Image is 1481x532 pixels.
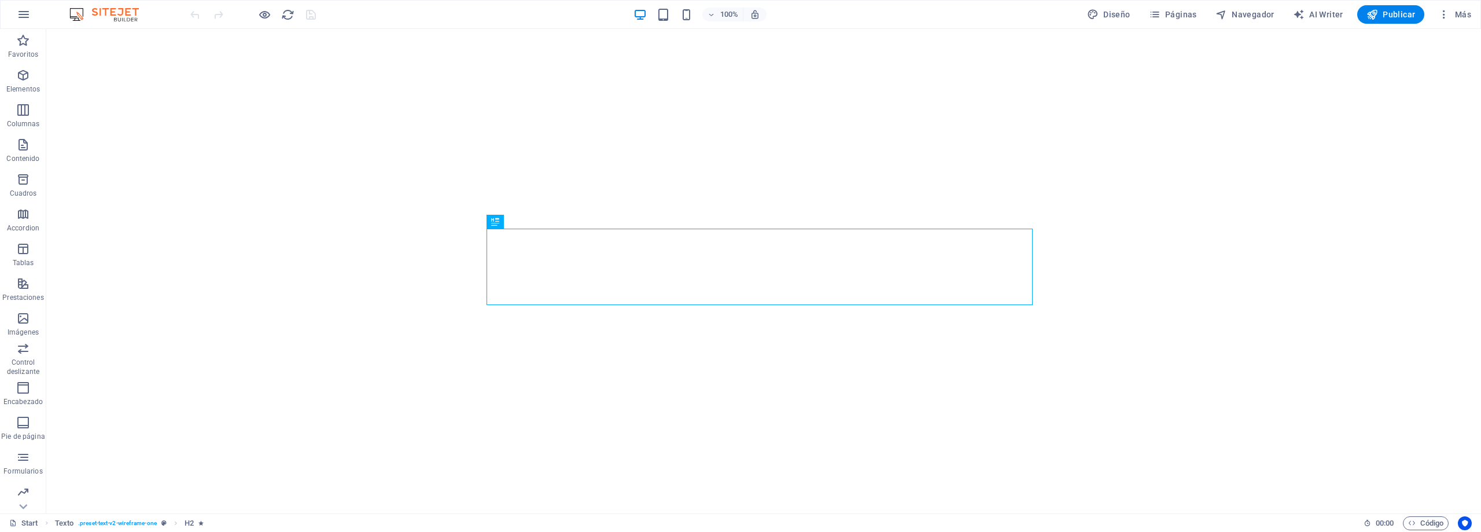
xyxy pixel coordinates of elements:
[1211,5,1279,24] button: Navegador
[1458,516,1472,530] button: Usercentrics
[185,516,194,530] span: Haz clic para seleccionar y doble clic para editar
[55,516,204,530] nav: breadcrumb
[1144,5,1202,24] button: Páginas
[13,258,34,267] p: Tablas
[1149,9,1197,20] span: Páginas
[2,293,43,302] p: Prestaciones
[67,8,153,21] img: Editor Logo
[1364,516,1394,530] h6: Tiempo de la sesión
[1215,9,1274,20] span: Navegador
[3,397,43,406] p: Encabezado
[281,8,294,21] i: Volver a cargar página
[1087,9,1130,20] span: Diseño
[1408,516,1443,530] span: Código
[1,432,45,441] p: Pie de página
[1403,516,1449,530] button: Código
[6,85,40,94] p: Elementos
[1357,5,1425,24] button: Publicar
[78,516,157,530] span: . preset-text-v2-wireframe-one
[55,516,73,530] span: Haz clic para seleccionar y doble clic para editar
[257,8,271,21] button: Haz clic para salir del modo de previsualización y seguir editando
[720,8,738,21] h6: 100%
[281,8,294,21] button: reload
[1438,9,1471,20] span: Más
[1384,519,1386,527] span: :
[10,189,37,198] p: Cuadros
[7,119,40,129] p: Columnas
[702,8,743,21] button: 100%
[1376,516,1394,530] span: 00 00
[1082,5,1135,24] button: Diseño
[7,223,39,233] p: Accordion
[8,50,38,59] p: Favoritos
[9,516,38,530] a: Haz clic para cancelar la selección y doble clic para abrir páginas
[8,328,39,337] p: Imágenes
[198,520,204,526] i: El elemento contiene una animación
[1366,9,1416,20] span: Publicar
[1293,9,1343,20] span: AI Writer
[1082,5,1135,24] div: Diseño (Ctrl+Alt+Y)
[1434,5,1476,24] button: Más
[3,467,42,476] p: Formularios
[161,520,167,526] i: Este elemento es un preajuste personalizable
[750,9,760,20] i: Al redimensionar, ajustar el nivel de zoom automáticamente para ajustarse al dispositivo elegido.
[1288,5,1348,24] button: AI Writer
[6,154,39,163] p: Contenido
